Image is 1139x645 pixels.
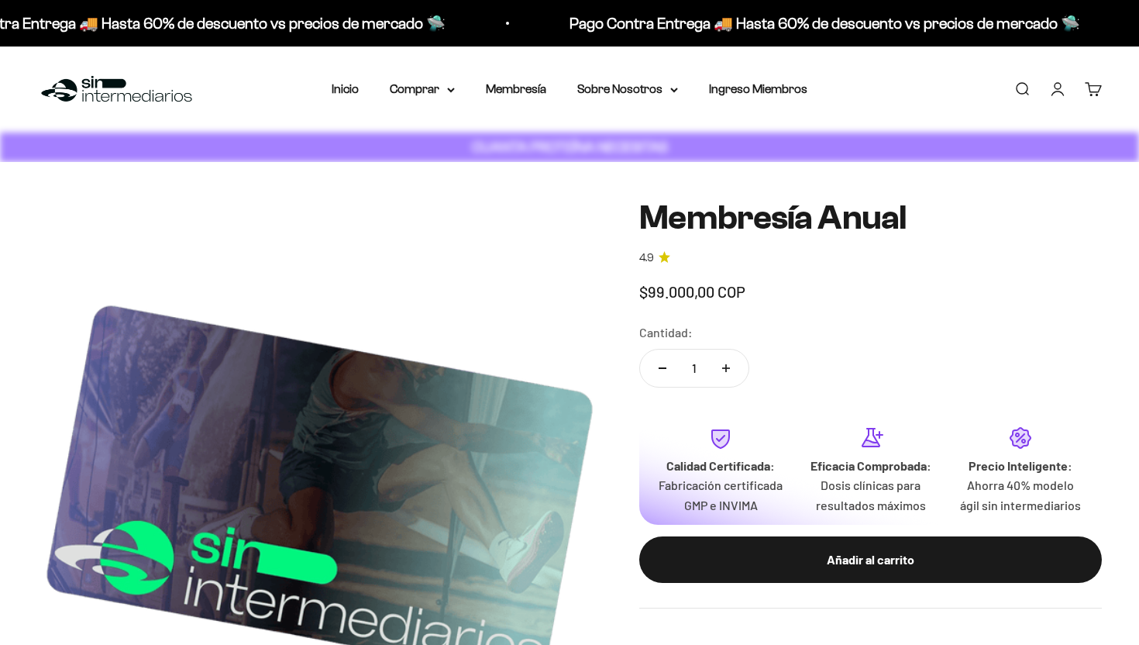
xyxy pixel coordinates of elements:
[472,139,668,155] strong: CUANTA PROTEÍNA NECESITAS
[390,79,455,99] summary: Comprar
[808,475,934,515] p: Dosis clínicas para resultados máximos
[704,350,748,387] button: Aumentar cantidad
[969,458,1072,473] strong: Precio Inteligente:
[810,458,931,473] strong: Eficacia Comprobada:
[640,350,685,387] button: Reducir cantidad
[709,82,807,95] a: Ingreso Miembros
[639,536,1102,583] button: Añadir al carrito
[958,475,1083,515] p: Ahorra 40% modelo ágil sin intermediarios
[577,79,678,99] summary: Sobre Nosotros
[332,82,359,95] a: Inicio
[670,550,1071,570] div: Añadir al carrito
[639,250,654,267] span: 4.9
[521,11,1031,36] p: Pago Contra Entrega 🚚 Hasta 60% de descuento vs precios de mercado 🛸
[639,322,693,343] label: Cantidad:
[639,199,1102,236] h1: Membresía Anual
[486,82,546,95] a: Membresía
[658,475,783,515] p: Fabricación certificada GMP e INVIMA
[639,250,1102,267] a: 4.94.9 de 5.0 estrellas
[639,279,745,304] sale-price: $99.000,00 COP
[666,458,775,473] strong: Calidad Certificada:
